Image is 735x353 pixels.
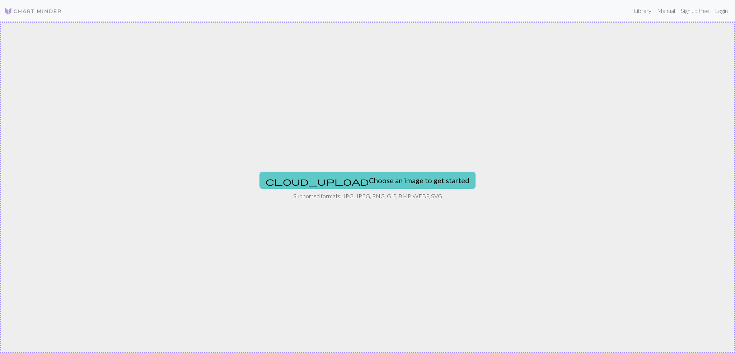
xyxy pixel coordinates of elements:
[259,172,476,189] button: Choose an image to get started
[4,7,62,15] img: Logo
[712,4,731,18] a: Login
[654,4,678,18] a: Manual
[631,4,654,18] a: Library
[678,4,712,18] a: Sign up free
[293,192,442,200] p: Supported formats: JPG, JPEG, PNG, GIF, BMP, WEBP, SVG
[266,176,369,186] span: cloud_upload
